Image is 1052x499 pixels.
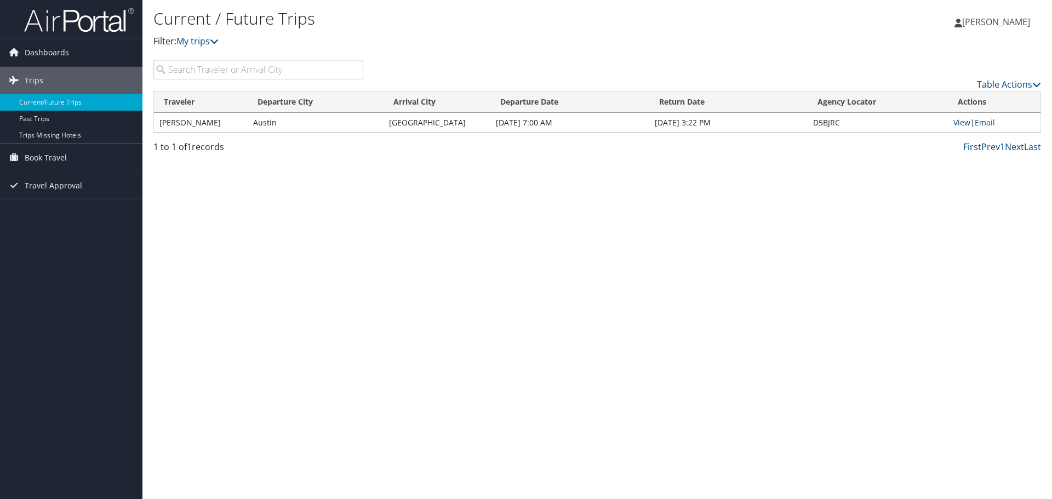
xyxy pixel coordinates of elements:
[948,91,1040,113] th: Actions
[25,67,43,94] span: Trips
[808,113,948,133] td: D5BJRC
[1005,141,1024,153] a: Next
[962,16,1030,28] span: [PERSON_NAME]
[981,141,1000,153] a: Prev
[176,35,219,47] a: My trips
[963,141,981,153] a: First
[490,91,649,113] th: Departure Date: activate to sort column descending
[948,113,1040,133] td: |
[384,113,491,133] td: [GEOGRAPHIC_DATA]
[154,91,248,113] th: Traveler: activate to sort column ascending
[153,60,363,79] input: Search Traveler or Arrival City
[24,7,134,33] img: airportal-logo.png
[187,141,192,153] span: 1
[977,78,1041,90] a: Table Actions
[25,172,82,199] span: Travel Approval
[649,91,808,113] th: Return Date: activate to sort column ascending
[953,117,970,128] a: View
[248,91,384,113] th: Departure City: activate to sort column ascending
[153,7,745,30] h1: Current / Future Trips
[954,5,1041,38] a: [PERSON_NAME]
[154,113,248,133] td: [PERSON_NAME]
[808,91,948,113] th: Agency Locator: activate to sort column ascending
[1000,141,1005,153] a: 1
[490,113,649,133] td: [DATE] 7:00 AM
[153,140,363,159] div: 1 to 1 of records
[25,39,69,66] span: Dashboards
[975,117,995,128] a: Email
[649,113,808,133] td: [DATE] 3:22 PM
[1024,141,1041,153] a: Last
[25,144,67,171] span: Book Travel
[153,35,745,49] p: Filter:
[248,113,384,133] td: Austin
[384,91,491,113] th: Arrival City: activate to sort column ascending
